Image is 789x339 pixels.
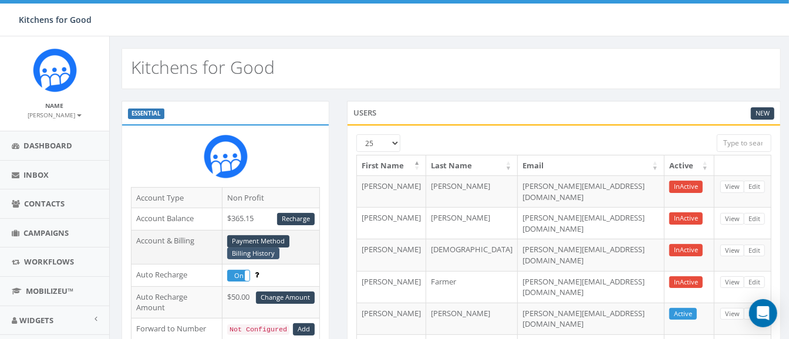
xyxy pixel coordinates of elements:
[669,276,703,289] a: InActive
[357,155,426,176] th: First Name: activate to sort column descending
[744,308,765,320] a: Edit
[751,107,774,120] a: New
[28,109,82,120] a: [PERSON_NAME]
[720,181,744,193] a: View
[227,324,289,335] code: Not Configured
[222,286,320,318] td: $50.00
[426,271,518,303] td: Farmer
[347,101,781,124] div: Users
[24,256,74,267] span: Workflows
[131,286,222,318] td: Auto Recharge Amount
[518,271,665,303] td: [PERSON_NAME][EMAIL_ADDRESS][DOMAIN_NAME]
[131,57,275,77] h2: Kitchens for Good
[357,239,426,270] td: [PERSON_NAME]
[357,271,426,303] td: [PERSON_NAME]
[518,155,665,176] th: Email: activate to sort column ascending
[128,109,164,119] label: ESSENTIAL
[131,265,222,286] td: Auto Recharge
[23,228,69,238] span: Campaigns
[227,270,250,282] div: OnOff
[518,303,665,334] td: [PERSON_NAME][EMAIL_ADDRESS][DOMAIN_NAME]
[131,187,222,208] td: Account Type
[744,276,765,289] a: Edit
[227,248,279,260] a: Billing History
[744,213,765,225] a: Edit
[33,48,77,92] img: Rally_Corp_Icon_1.png
[131,230,222,265] td: Account & Billing
[669,308,697,320] a: Active
[357,175,426,207] td: [PERSON_NAME]
[744,181,765,193] a: Edit
[426,155,518,176] th: Last Name: activate to sort column ascending
[23,140,72,151] span: Dashboard
[720,276,744,289] a: View
[665,155,714,176] th: Active: activate to sort column ascending
[669,212,703,225] a: InActive
[26,286,73,296] span: MobilizeU™
[293,323,315,335] a: Add
[28,111,82,119] small: [PERSON_NAME]
[518,175,665,207] td: [PERSON_NAME][EMAIL_ADDRESS][DOMAIN_NAME]
[518,207,665,239] td: [PERSON_NAME][EMAIL_ADDRESS][DOMAIN_NAME]
[19,14,92,25] span: Kitchens for Good
[227,235,289,248] a: Payment Method
[426,175,518,207] td: [PERSON_NAME]
[720,308,744,320] a: View
[228,270,249,281] label: On
[256,291,315,304] a: Change Amount
[23,169,49,180] span: Inbox
[222,187,320,208] td: Non Profit
[518,239,665,270] td: [PERSON_NAME][EMAIL_ADDRESS][DOMAIN_NAME]
[357,303,426,334] td: [PERSON_NAME]
[357,207,426,239] td: [PERSON_NAME]
[426,239,518,270] td: [DEMOGRAPHIC_DATA]
[222,208,320,230] td: $365.15
[669,181,703,193] a: InActive
[720,245,744,257] a: View
[717,134,771,152] input: Type to search
[749,299,777,327] div: Open Intercom Messenger
[255,269,259,280] span: Enable to prevent campaign failure.
[19,315,53,326] span: Widgets
[669,244,703,256] a: InActive
[277,213,315,225] a: Recharge
[426,303,518,334] td: [PERSON_NAME]
[744,245,765,257] a: Edit
[204,134,248,178] img: Rally_Corp_Icon_1.png
[24,198,65,209] span: Contacts
[131,208,222,230] td: Account Balance
[46,101,64,110] small: Name
[720,213,744,225] a: View
[426,207,518,239] td: [PERSON_NAME]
